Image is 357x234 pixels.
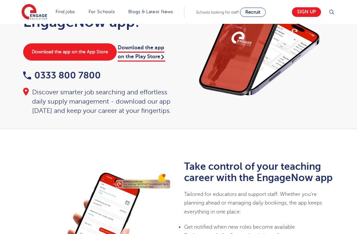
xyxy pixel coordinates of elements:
span: Recruit [245,10,260,15]
a: 0333 800 7800 [23,70,101,80]
a: Find jobs [56,9,75,14]
span: Tailored for educators and support staff. Whether you’re planning ahead or managing daily booking... [184,191,322,215]
div: Discover smarter job searching and effortless daily supply management - download our app [DATE] a... [23,88,172,116]
b: Take control of your teaching career with the EngageNow app [184,161,333,183]
span: Get notified when new roles become available [184,224,295,230]
a: Download the app on the App Store [23,43,117,61]
a: Recruit [240,8,266,17]
a: For Schools [89,9,115,14]
span: Schools looking for staff [196,10,239,15]
img: Engage Education [21,4,47,21]
a: Sign up [292,7,321,17]
a: Blogs & Latest News [128,9,173,14]
a: Download the app on the Play Store [118,45,165,61]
